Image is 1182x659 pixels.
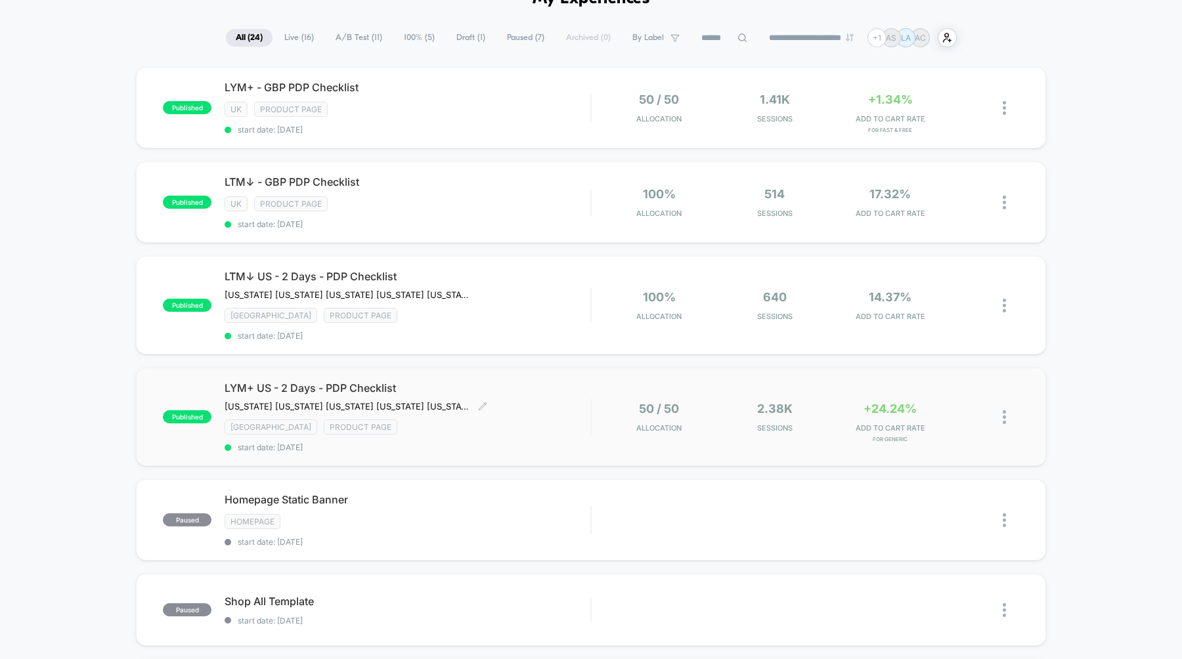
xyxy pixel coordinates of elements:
[225,595,590,608] span: Shop All Template
[869,187,911,201] span: 17.32%
[225,125,590,135] span: start date: [DATE]
[720,423,829,433] span: Sessions
[254,196,328,211] span: Product Page
[163,196,211,209] span: published
[836,127,945,133] span: for Fast & Free
[163,101,211,114] span: published
[447,29,495,47] span: Draft ( 1 )
[324,419,397,435] span: Product Page
[1003,101,1006,115] img: close
[225,308,317,323] span: [GEOGRAPHIC_DATA]
[1003,603,1006,617] img: close
[869,290,911,304] span: 14.37%
[225,616,590,626] span: start date: [DATE]
[915,33,926,43] p: AC
[636,312,682,321] span: Allocation
[225,493,590,506] span: Homepage Static Banner
[836,114,945,123] span: ADD TO CART RATE
[867,28,886,47] div: + 1
[643,290,676,304] span: 100%
[163,513,211,526] span: paused
[636,423,682,433] span: Allocation
[836,209,945,218] span: ADD TO CART RATE
[226,29,273,47] span: All ( 24 )
[886,33,896,43] p: AS
[846,33,854,41] img: end
[720,209,829,218] span: Sessions
[764,187,785,201] span: 514
[901,33,911,43] p: LA
[1003,410,1006,424] img: close
[643,187,676,201] span: 100%
[225,219,590,229] span: start date: [DATE]
[757,402,793,415] span: 2.38k
[163,410,211,423] span: published
[760,93,790,106] span: 1.41k
[1003,513,1006,527] img: close
[225,514,280,529] span: HOMEPAGE
[225,419,317,435] span: [GEOGRAPHIC_DATA]
[836,436,945,442] span: for Generic
[394,29,445,47] span: 100% ( 5 )
[225,401,468,412] span: [US_STATE] [US_STATE] [US_STATE] [US_STATE] [US_STATE] [US_STATE] [US_STATE] [US_STATE] [US_STATE...
[225,331,590,341] span: start date: [DATE]
[836,312,945,321] span: ADD TO CART RATE
[763,290,787,304] span: 640
[636,209,682,218] span: Allocation
[225,270,590,283] span: LTM↓ US - 2 Days - PDP Checklist
[720,312,829,321] span: Sessions
[636,114,682,123] span: Allocation
[864,402,917,415] span: +24.24%
[720,114,829,123] span: Sessions
[225,537,590,547] span: start date: [DATE]
[225,175,590,188] span: LTM↓ - GBP PDP Checklist
[163,603,211,616] span: paused
[1003,299,1006,312] img: close
[497,29,554,47] span: Paused ( 7 )
[163,299,211,312] span: published
[632,33,664,43] span: By Label
[225,196,248,211] span: UK
[254,102,328,117] span: Product Page
[225,102,248,117] span: UK
[324,308,397,323] span: Product Page
[639,402,679,415] span: 50 / 50
[836,423,945,433] span: ADD TO CART RATE
[326,29,392,47] span: A/B Test ( 11 )
[639,93,679,106] span: 50 / 50
[868,93,913,106] span: +1.34%
[274,29,324,47] span: Live ( 16 )
[225,381,590,394] span: LYM+ US - 2 Days - PDP Checklist
[1003,196,1006,209] img: close
[225,442,590,452] span: start date: [DATE]
[225,289,468,300] span: [US_STATE] [US_STATE] [US_STATE] [US_STATE] [US_STATE] [US_STATE] [US_STATE] [US_STATE] [US_STATE...
[225,81,590,94] span: LYM+ - GBP PDP Checklist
